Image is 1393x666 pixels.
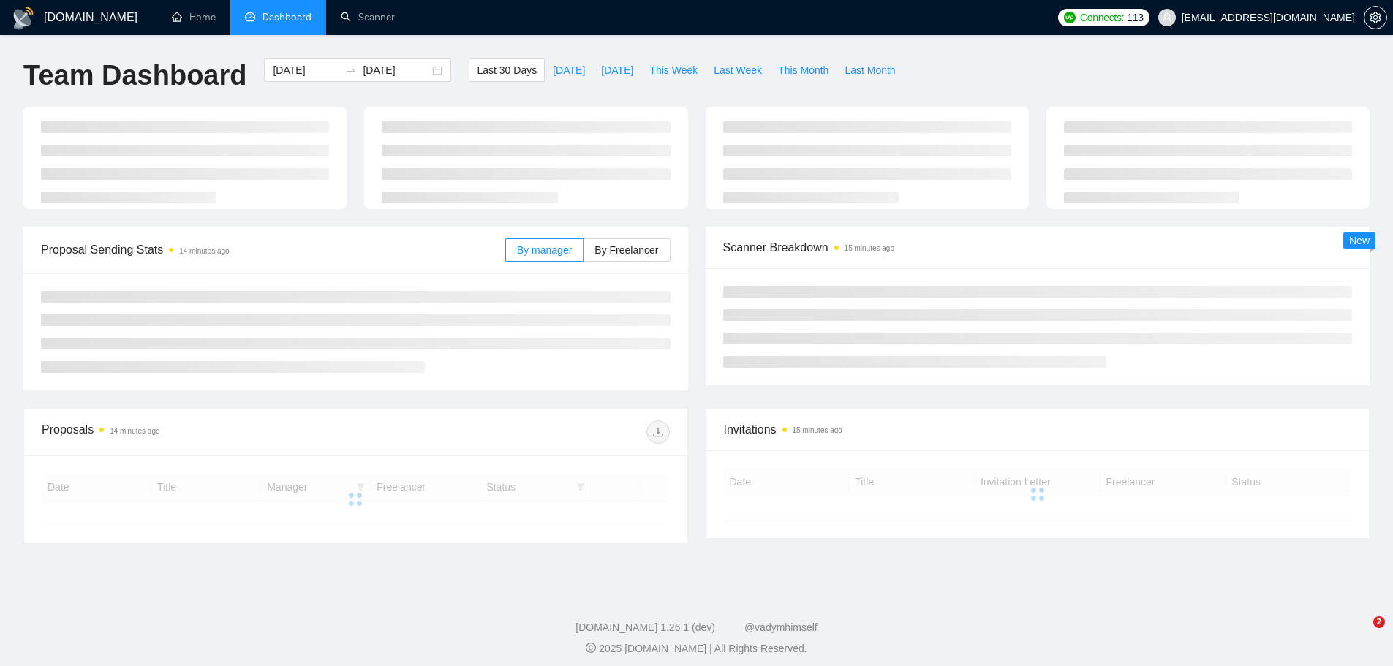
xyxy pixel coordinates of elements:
[12,641,1381,656] div: 2025 [DOMAIN_NAME] | All Rights Reserved.
[345,64,357,76] span: swap-right
[23,58,246,93] h1: Team Dashboard
[1349,235,1370,246] span: New
[649,62,698,78] span: This Week
[273,62,339,78] input: Start date
[1064,12,1076,23] img: upwork-logo.png
[594,244,658,256] span: By Freelancer
[770,58,837,82] button: This Month
[341,11,395,23] a: searchScanner
[477,62,537,78] span: Last 30 Days
[575,621,715,633] a: [DOMAIN_NAME] 1.26.1 (dev)
[1373,616,1385,628] span: 2
[724,420,1352,439] span: Invitations
[1364,6,1387,29] button: setting
[363,62,429,78] input: End date
[586,643,596,653] span: copyright
[601,62,633,78] span: [DATE]
[845,62,895,78] span: Last Month
[744,621,818,633] a: @vadymhimself
[179,247,229,255] time: 14 minutes ago
[845,244,894,252] time: 15 minutes ago
[245,12,255,22] span: dashboard
[593,58,641,82] button: [DATE]
[469,58,545,82] button: Last 30 Days
[1162,12,1172,23] span: user
[1127,10,1143,26] span: 113
[263,11,312,23] span: Dashboard
[1364,12,1387,23] a: setting
[723,238,1353,257] span: Scanner Breakdown
[172,11,216,23] a: homeHome
[1364,12,1386,23] span: setting
[553,62,585,78] span: [DATE]
[1080,10,1124,26] span: Connects:
[778,62,828,78] span: This Month
[545,58,593,82] button: [DATE]
[837,58,903,82] button: Last Month
[641,58,706,82] button: This Week
[12,7,35,30] img: logo
[41,241,505,259] span: Proposal Sending Stats
[706,58,770,82] button: Last Week
[793,426,842,434] time: 15 minutes ago
[42,420,355,444] div: Proposals
[345,64,357,76] span: to
[1343,616,1378,651] iframe: Intercom live chat
[714,62,762,78] span: Last Week
[517,244,572,256] span: By manager
[110,427,159,435] time: 14 minutes ago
